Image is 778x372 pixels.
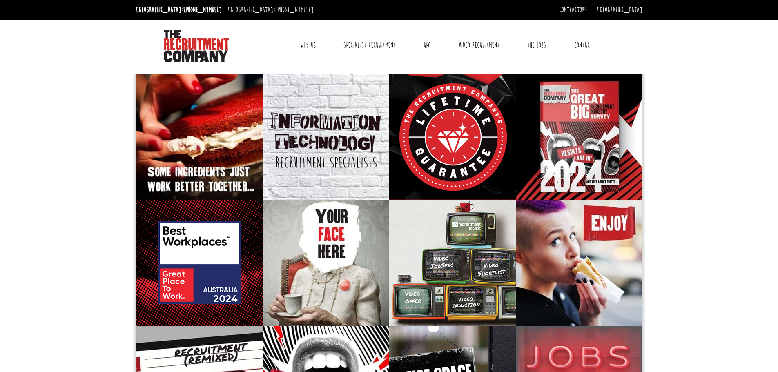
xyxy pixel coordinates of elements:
[597,5,642,14] a: [GEOGRAPHIC_DATA]
[453,35,506,56] a: Video Recruitment
[337,35,402,56] a: Specialist Recruitment
[294,35,322,56] a: Why Us
[568,35,598,56] a: Contact
[183,5,222,14] a: [PHONE_NUMBER]
[275,5,314,14] a: [PHONE_NUMBER]
[417,35,437,56] a: RPO
[559,5,587,14] a: Contractors
[164,30,229,62] img: The Recruitment Company
[226,3,316,16] li: [GEOGRAPHIC_DATA]:
[521,35,552,56] a: The Jobs
[134,3,224,16] li: [GEOGRAPHIC_DATA]:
